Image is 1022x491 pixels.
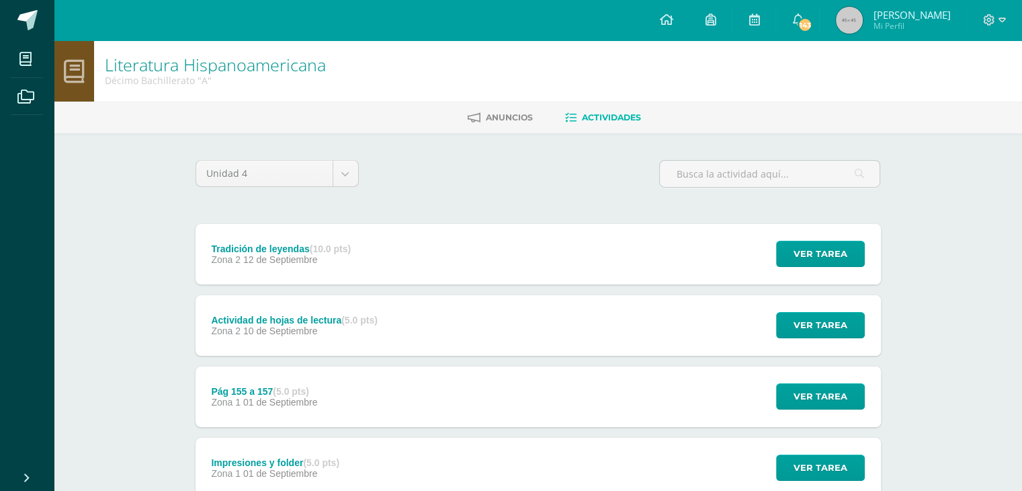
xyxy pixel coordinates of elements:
[211,457,339,468] div: Impresiones y folder
[873,8,950,22] span: [PERSON_NAME]
[794,455,847,480] span: Ver tarea
[105,74,326,87] div: Décimo Bachillerato 'A'
[243,254,318,265] span: 12 de Septiembre
[211,326,241,336] span: Zona 2
[196,161,358,186] a: Unidad 4
[582,112,641,122] span: Actividades
[794,241,847,266] span: Ver tarea
[211,386,317,397] div: Pág 155 a 157
[211,254,241,265] span: Zona 2
[873,20,950,32] span: Mi Perfil
[341,315,378,326] strong: (5.0 pts)
[303,457,339,468] strong: (5.0 pts)
[211,397,241,408] span: Zona 1
[486,112,533,122] span: Anuncios
[211,468,241,479] span: Zona 1
[310,243,351,254] strong: (10.0 pts)
[798,17,812,32] span: 143
[565,107,641,128] a: Actividades
[243,468,318,479] span: 01 de Septiembre
[794,384,847,409] span: Ver tarea
[206,161,323,186] span: Unidad 4
[794,313,847,338] span: Ver tarea
[273,386,309,397] strong: (5.0 pts)
[660,161,880,187] input: Busca la actividad aquí...
[776,455,865,481] button: Ver tarea
[776,312,865,338] button: Ver tarea
[776,241,865,267] button: Ver tarea
[243,326,318,336] span: 10 de Septiembre
[211,243,351,254] div: Tradición de leyendas
[243,397,318,408] span: 01 de Septiembre
[776,383,865,410] button: Ver tarea
[105,55,326,74] h1: Literatura Hispanoamericana
[836,7,863,34] img: 45x45
[211,315,377,326] div: Actividad de hojas de lectura
[105,53,326,76] a: Literatura Hispanoamericana
[468,107,533,128] a: Anuncios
